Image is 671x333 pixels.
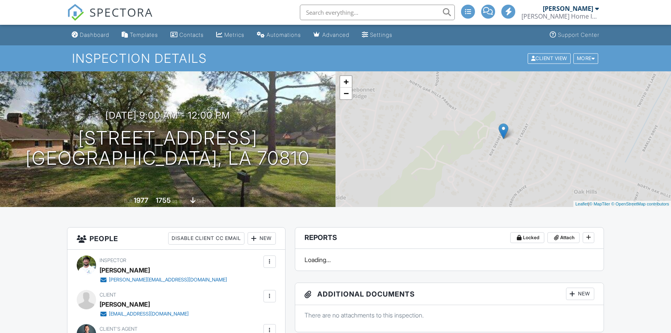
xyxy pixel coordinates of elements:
div: [PERSON_NAME][EMAIL_ADDRESS][DOMAIN_NAME] [109,277,227,283]
a: Settings [359,28,396,42]
div: [PERSON_NAME] [100,298,150,310]
a: SPECTORA [67,10,153,27]
a: Zoom out [340,88,352,99]
input: Search everything... [300,5,455,20]
a: Dashboard [69,28,112,42]
div: [PERSON_NAME] [100,264,150,276]
h3: Additional Documents [295,283,604,305]
span: Inspector [100,257,126,263]
span: Client's Agent [100,326,138,332]
a: Zoom in [340,76,352,88]
div: Advanced [322,31,349,38]
div: Support Center [558,31,599,38]
div: 1755 [156,196,171,204]
h3: [DATE] 9:00 am - 12:00 pm [105,110,230,121]
div: Automations [267,31,301,38]
div: New [248,232,276,245]
div: Whit Green Home Inspections LLC [521,12,599,20]
a: © MapTiler [589,202,610,206]
a: © OpenStreetMap contributors [611,202,669,206]
h1: Inspection Details [72,52,599,65]
div: New [566,288,594,300]
div: [EMAIL_ADDRESS][DOMAIN_NAME] [109,311,189,317]
span: sq. ft. [172,198,183,204]
span: Built [124,198,132,204]
a: Leaflet [575,202,588,206]
div: Dashboard [80,31,109,38]
a: [EMAIL_ADDRESS][DOMAIN_NAME] [100,310,189,318]
div: Client View [528,53,571,64]
a: Support Center [547,28,602,42]
span: SPECTORA [89,4,153,20]
img: The Best Home Inspection Software - Spectora [67,4,84,21]
a: Advanced [310,28,353,42]
div: More [573,53,599,64]
a: Automations (Advanced) [254,28,304,42]
div: Contacts [179,31,204,38]
a: Client View [527,55,573,61]
span: slab [197,198,205,204]
div: 1977 [134,196,148,204]
h1: [STREET_ADDRESS] [GEOGRAPHIC_DATA], LA 70810 [26,128,310,169]
div: Disable Client CC Email [168,232,244,245]
span: Client [100,292,116,298]
a: [PERSON_NAME][EMAIL_ADDRESS][DOMAIN_NAME] [100,276,227,284]
h3: People [67,228,285,250]
div: | [573,201,671,207]
div: Settings [370,31,392,38]
a: Contacts [167,28,207,42]
div: [PERSON_NAME] [543,5,593,12]
a: Metrics [213,28,248,42]
a: Templates [119,28,161,42]
div: Metrics [224,31,244,38]
div: Templates [130,31,158,38]
p: There are no attachments to this inspection. [305,311,594,319]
